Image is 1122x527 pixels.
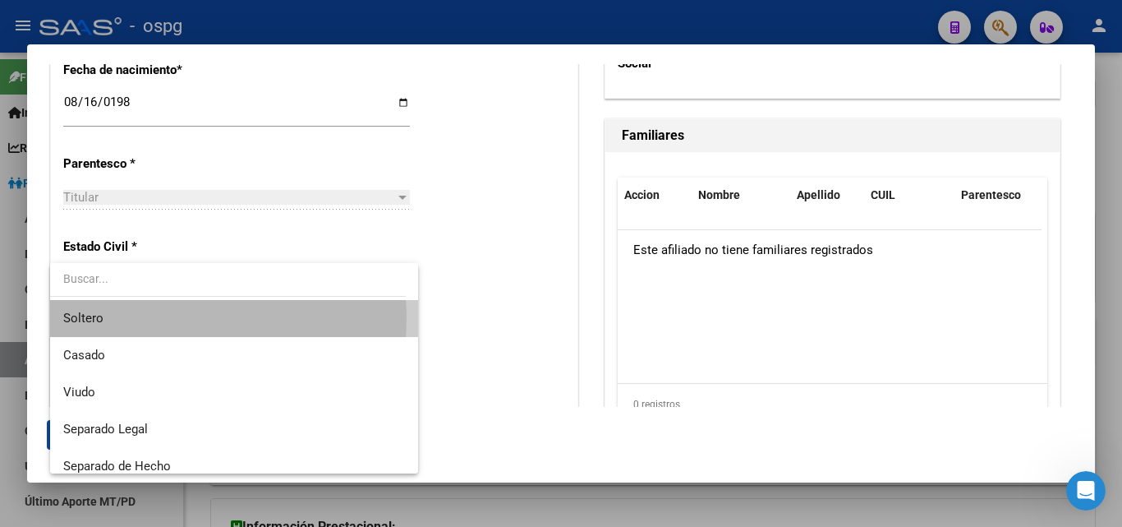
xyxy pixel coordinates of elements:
[50,261,406,296] input: dropdown search
[63,311,103,326] span: Soltero
[63,422,148,437] span: Separado Legal
[63,459,171,474] span: Separado de Hecho
[63,385,95,400] span: Viudo
[1066,471,1106,511] iframe: Intercom live chat
[63,348,105,363] span: Casado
